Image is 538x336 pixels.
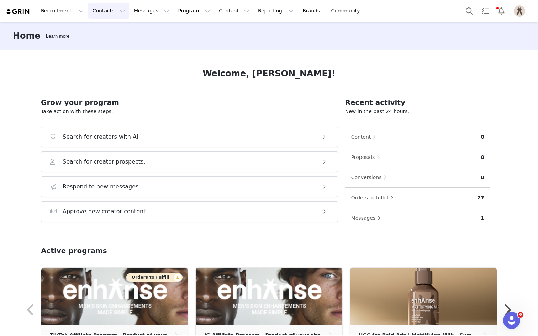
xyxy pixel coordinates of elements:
[41,97,338,108] h2: Grow your program
[13,30,41,42] h3: Home
[37,3,88,19] button: Recruitment
[41,108,338,115] p: Take action with these steps:
[351,131,380,143] button: Content
[63,158,146,166] h3: Search for creator prospects.
[215,3,253,19] button: Content
[196,268,342,325] img: 0a70a011-a088-4578-b16f-44e20d245982.png
[478,3,493,19] a: Tasks
[202,67,336,80] h1: Welcome, [PERSON_NAME]!
[510,5,532,17] button: Profile
[481,214,484,222] p: 1
[298,3,326,19] a: Brands
[174,3,214,19] button: Program
[130,3,173,19] button: Messages
[41,127,338,147] button: Search for creators with AI.
[351,192,397,203] button: Orders to fulfill
[41,268,188,325] img: 0a70a011-a088-4578-b16f-44e20d245982.png
[254,3,298,19] button: Reporting
[126,273,183,282] button: Orders to Fulfill1
[351,172,391,183] button: Conversions
[518,312,523,318] span: 6
[44,33,71,40] div: Tooltip anchor
[351,212,385,224] button: Messages
[345,97,490,108] h2: Recent activity
[88,3,129,19] button: Contacts
[41,176,338,197] button: Respond to new messages.
[327,3,368,19] a: Community
[461,3,477,19] button: Search
[63,207,148,216] h3: Approve new creator content.
[494,3,509,19] button: Notifications
[481,133,484,141] p: 0
[41,245,107,256] h2: Active programs
[351,151,384,163] button: Proposals
[6,8,31,15] img: grin logo
[350,268,497,325] img: 49f5e47c-2170-42cc-8d7d-e6a122b81f99.jpg
[514,5,525,17] img: 2038d51e-1351-4ff9-8e6c-8774dac12116.jpg
[478,194,484,202] p: 27
[345,108,490,115] p: New in the past 24 hours:
[481,154,484,161] p: 0
[481,174,484,181] p: 0
[503,312,520,329] iframe: Intercom live chat
[63,182,141,191] h3: Respond to new messages.
[41,201,338,222] button: Approve new creator content.
[41,151,338,172] button: Search for creator prospects.
[63,133,140,141] h3: Search for creators with AI.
